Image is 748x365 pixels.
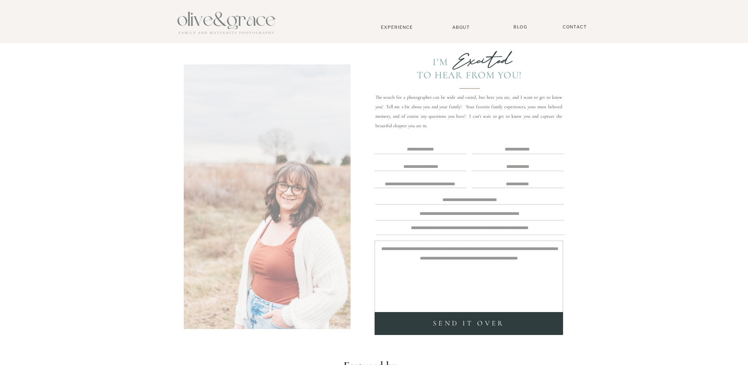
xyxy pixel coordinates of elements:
a: Contact [559,24,591,30]
div: To Hear from you! [411,69,528,81]
a: Experience [371,24,423,30]
p: The search for a photographer can be wide and varied, but here you are, and I want to get to know... [375,92,562,122]
a: About [449,24,473,30]
a: BLOG [511,24,530,30]
b: Excited [453,49,512,72]
div: I'm [421,56,449,68]
a: SEND it over [377,317,561,330]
